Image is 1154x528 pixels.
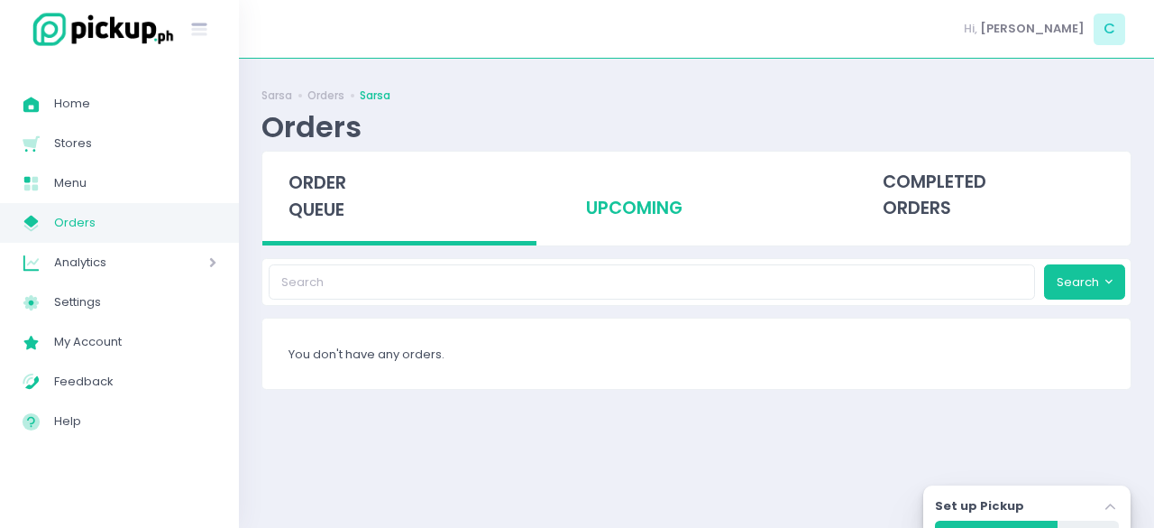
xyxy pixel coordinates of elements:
span: Menu [54,171,216,195]
span: Home [54,92,216,116]
span: My Account [54,330,216,354]
a: Sarsa [261,88,292,104]
img: logo [23,10,176,49]
span: Orders [54,211,216,235]
span: [PERSON_NAME] [980,20,1085,38]
button: Search [1044,264,1125,299]
span: Hi, [964,20,977,38]
div: Orders [261,109,362,144]
span: Stores [54,132,216,155]
span: Analytics [54,251,158,274]
label: Set up Pickup [935,497,1024,515]
span: C [1094,14,1125,45]
div: upcoming [559,152,833,240]
a: Orders [307,88,344,104]
input: Search [269,264,1036,299]
span: Help [54,410,216,433]
a: Sarsa [360,88,390,104]
span: order queue [288,171,346,222]
div: completed orders [856,152,1131,240]
span: Feedback [54,370,216,394]
div: You don't have any orders. [262,319,1131,389]
span: Settings [54,291,216,314]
